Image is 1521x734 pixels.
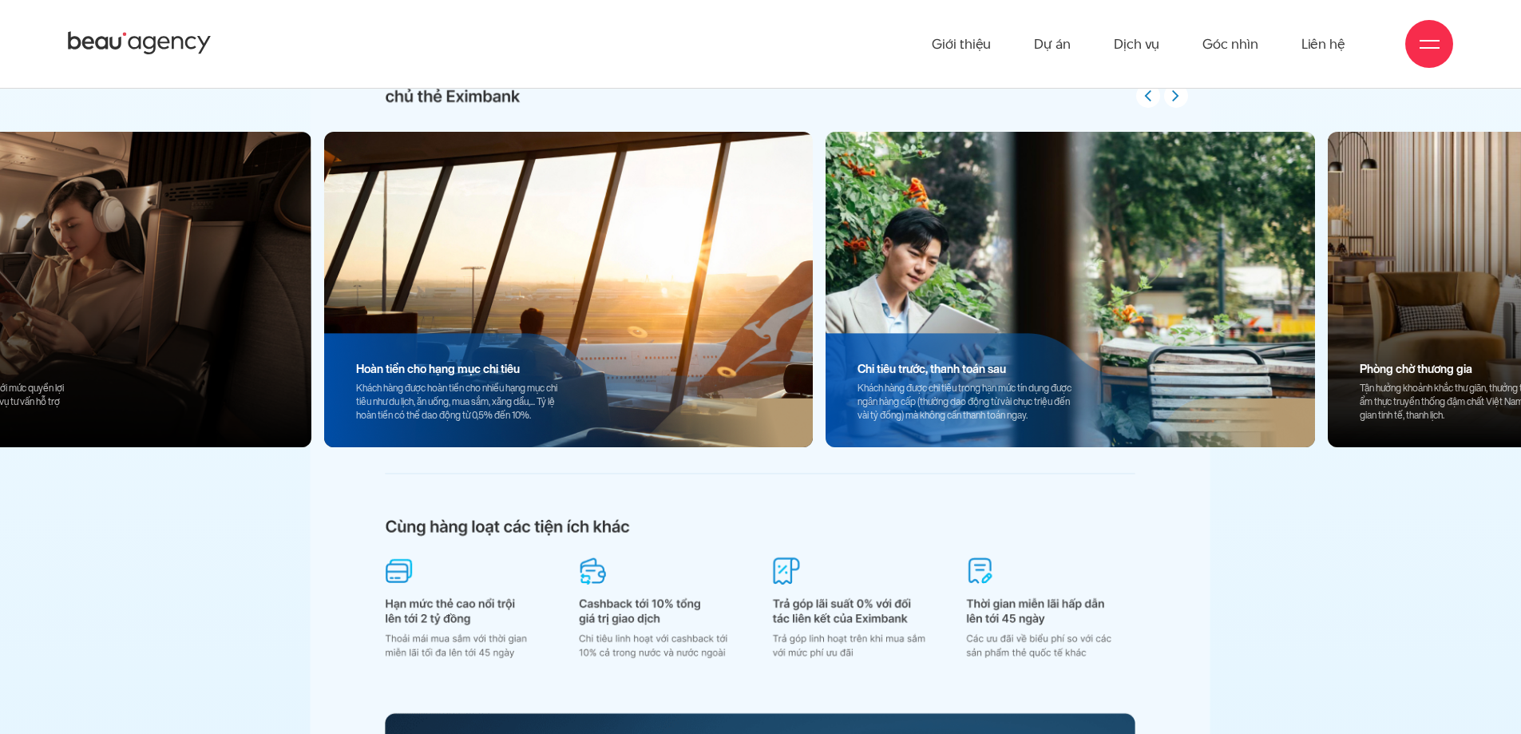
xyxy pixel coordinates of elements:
[826,337,1104,447] div: Khách hàng được chi tiêu trong hạn mức tín dụng được ngân hàng cấp (thường dao động từ vài chục t...
[324,337,603,447] div: Khách hàng được hoàn tiền cho nhiều hạng mục chi tiêu như du lịch, ăn uống, mua sắm, xăng dầu,......
[356,361,571,378] strong: Hoàn tiền cho hạng mục chi tiêu
[858,361,1072,378] strong: Chi tiêu trước, thanh toán sau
